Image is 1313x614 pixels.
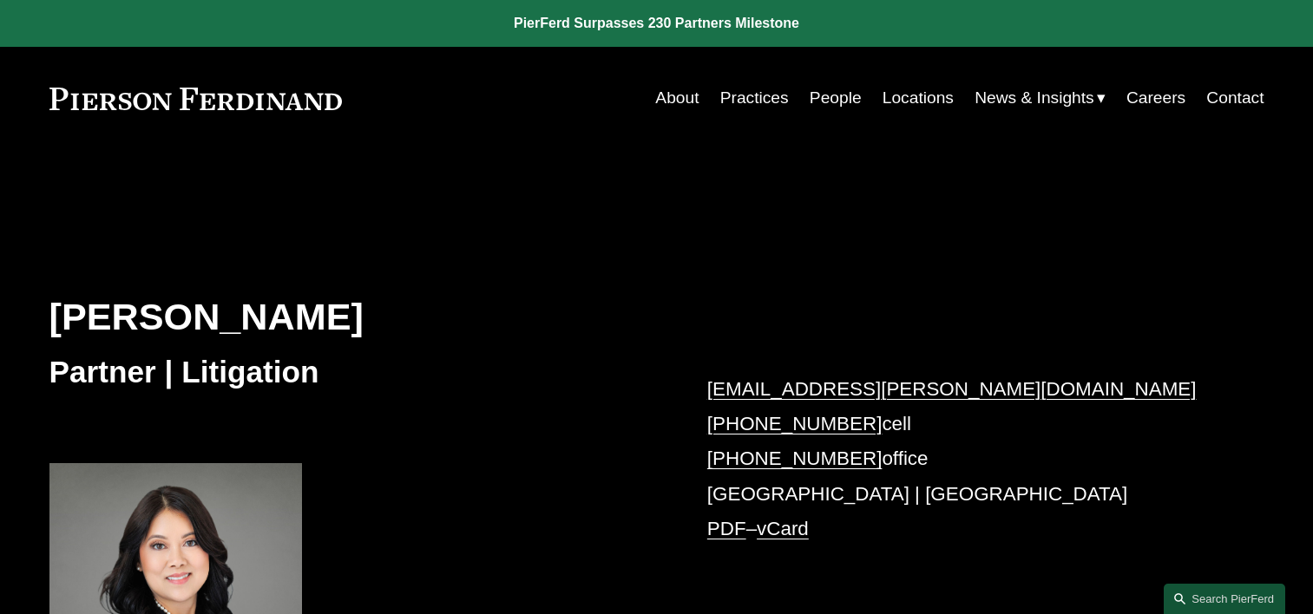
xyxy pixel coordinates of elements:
h3: Partner | Litigation [49,353,657,391]
h2: [PERSON_NAME] [49,294,657,339]
span: News & Insights [975,83,1094,114]
a: [EMAIL_ADDRESS][PERSON_NAME][DOMAIN_NAME] [707,378,1197,400]
a: Contact [1206,82,1264,114]
a: About [655,82,699,114]
a: PDF [707,518,746,539]
a: Practices [720,82,789,114]
a: vCard [757,518,809,539]
p: cell office [GEOGRAPHIC_DATA] | [GEOGRAPHIC_DATA] – [707,372,1213,547]
a: Search this site [1164,584,1285,614]
a: Careers [1126,82,1185,114]
a: People [810,82,862,114]
a: folder dropdown [975,82,1106,114]
a: [PHONE_NUMBER] [707,447,883,469]
a: Locations [883,82,954,114]
a: [PHONE_NUMBER] [707,413,883,434]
